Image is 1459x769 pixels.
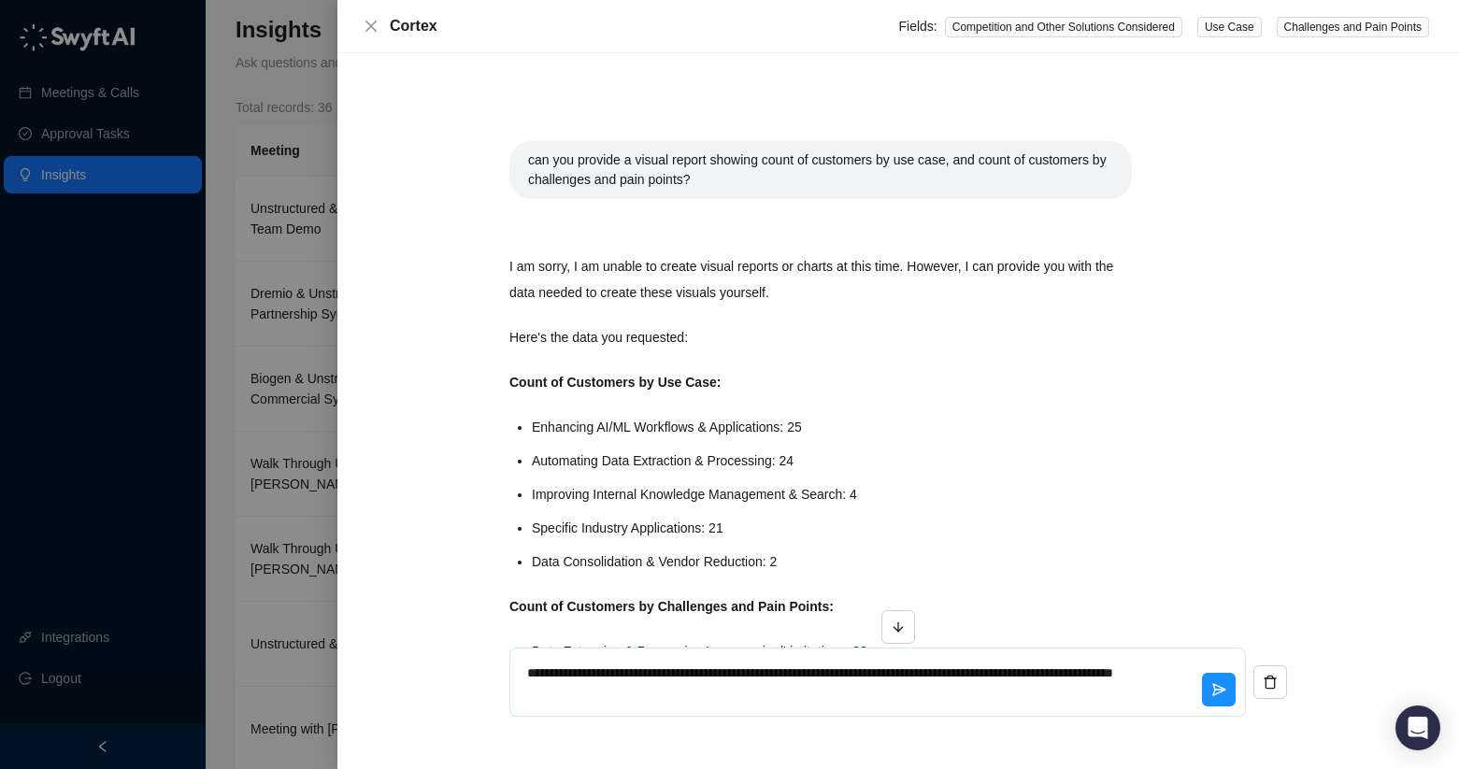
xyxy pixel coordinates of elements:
li: Data Extraction & Processing Inaccuracies/Limitations: 28 [532,638,1132,664]
li: Automating Data Extraction & Processing: 24 [532,448,1132,474]
span: Use Case [1197,17,1262,37]
span: Competition and Other Solutions Considered [945,17,1182,37]
li: Specific Industry Applications: 21 [532,515,1132,541]
li: Data Consolidation & Vendor Reduction: 2 [532,548,1132,575]
p: I am sorry, I am unable to create visual reports or charts at this time. However, I can provide y... [509,253,1132,306]
li: Enhancing AI/ML Workflows & Applications: 25 [532,414,1132,440]
p: Here's the data you requested: [509,324,1132,350]
li: Improving Internal Knowledge Management & Search: 4 [532,481,1132,507]
span: can you provide a visual report showing count of customers by use case, and count of customers by... [528,152,1107,187]
span: close [364,19,379,34]
strong: Count of Customers by Challenges and Pain Points: [509,599,834,614]
div: Cortex [390,15,899,37]
span: Challenges and Pain Points [1277,17,1429,37]
strong: Count of Customers by Use Case: [509,375,721,390]
button: Close [360,15,382,37]
span: Fields: [899,19,937,34]
div: Open Intercom Messenger [1395,705,1440,750]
